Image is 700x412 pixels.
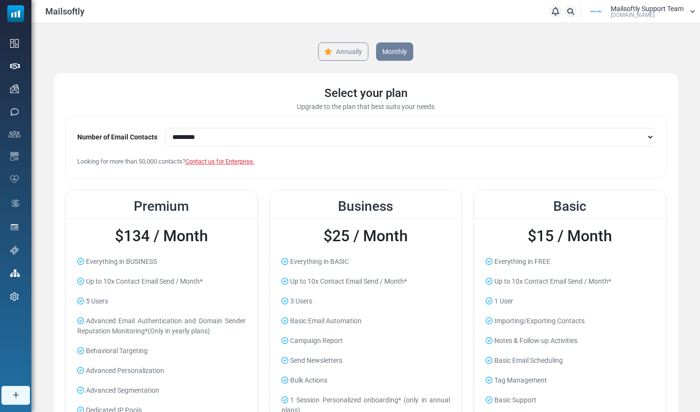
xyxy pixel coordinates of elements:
[278,253,454,271] li: Everything in BASIC
[278,312,454,330] li: Basic Email Automation
[278,371,454,389] li: Bulk Actions
[482,391,658,409] li: Basic Support
[482,352,658,370] li: Basic Email Scheduling
[553,198,587,214] span: Basic
[73,273,250,290] li: Up to 10x Contact Email Send / Month*
[10,84,19,93] img: campaigns-icon.png
[318,42,368,61] a: Annually
[10,108,19,116] img: sms-icon.png
[482,371,658,389] li: Tag Management
[73,227,250,245] h2: $134 / Month
[10,223,19,232] img: landing_pages.svg
[7,5,24,22] img: mailsoftly_icon_blue_white.svg
[10,39,19,48] img: dashboard-icon.svg
[10,198,21,209] img: workflow.svg
[73,382,250,399] li: Advanced Segmentation
[584,4,608,19] img: User Logo
[338,198,393,214] span: Business
[73,253,250,271] li: Everything in BUSINESS
[482,273,658,290] li: Up to 10x Contact Email Send / Month*
[278,352,454,370] li: Send Newsletters
[45,5,84,18] span: Mailsoftly
[10,246,19,255] img: support-icon.svg
[278,292,454,310] li: 3 Users
[611,5,684,12] span: Mailsoftly Support Team
[482,227,658,245] h2: $15 / Month
[65,84,667,102] div: Select your plan
[10,292,19,301] img: settings-icon.svg
[376,42,413,61] a: Monthly
[77,158,254,165] span: Looking for more than 50,000 contacts?
[65,102,667,112] div: Upgrade to the plan that best suits your needs
[482,292,658,310] li: 1 User
[278,332,454,350] li: Campaign Report
[278,227,454,245] h2: $25 / Month
[77,132,157,142] label: Number of Email Contacts
[10,175,19,183] img: domain-health-icon.svg
[611,12,655,18] span: [DOMAIN_NAME]
[185,158,254,165] a: Contact us for Enterprise.
[482,332,658,350] li: Notes & Follow-up Activities
[73,342,250,360] li: Behavioral Targeting
[9,131,20,137] img: contacts-icon.svg
[134,198,189,214] span: Premium
[482,253,658,271] li: Everything in FREE
[10,152,19,161] img: email-templates-icon.svg
[73,312,250,340] li: Advanced Email Authentication and Domain Sender Reputation Monitoring*(Only in yearly plans)
[584,4,695,19] a: User Logo Mailsoftly Support Team [DOMAIN_NAME]
[278,273,454,290] li: Up to 10x Contact Email Send / Month*
[73,362,250,380] li: Advanced Personalization
[73,292,250,310] li: 5 Users
[482,312,658,330] li: Importing/Exporting Contacts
